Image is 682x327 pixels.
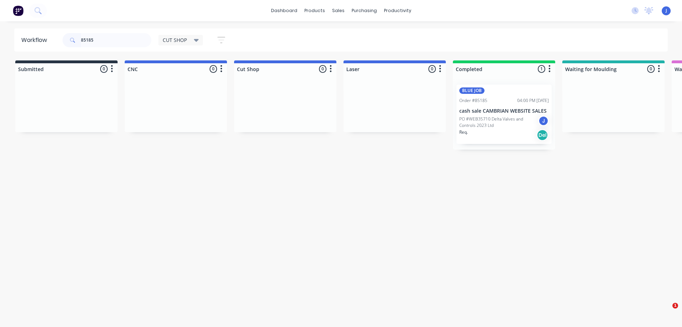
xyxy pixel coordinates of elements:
[459,108,549,114] p: cash sale CAMBRIAN WEBSITE SALES
[348,5,380,16] div: purchasing
[459,87,485,94] div: BLUE JOB
[537,129,548,141] div: Del
[459,116,538,129] p: PO #WEB35710 Delta Valves and Controls 2023 Ltd
[456,85,552,144] div: BLUE JOBOrder #8518504:00 PM [DATE]cash sale CAMBRIAN WEBSITE SALESPO #WEB35710 Delta Valves and ...
[517,97,549,104] div: 04:00 PM [DATE]
[267,5,301,16] a: dashboard
[538,116,549,126] div: J
[329,5,348,16] div: sales
[658,303,675,320] iframe: Intercom live chat
[666,7,667,14] span: J
[459,97,487,104] div: Order #85185
[672,303,678,309] span: 1
[13,5,23,16] img: Factory
[21,36,50,44] div: Workflow
[81,33,151,47] input: Search for orders...
[163,36,187,44] span: CUT SHOP
[301,5,329,16] div: products
[459,129,468,135] p: Req.
[380,5,415,16] div: productivity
